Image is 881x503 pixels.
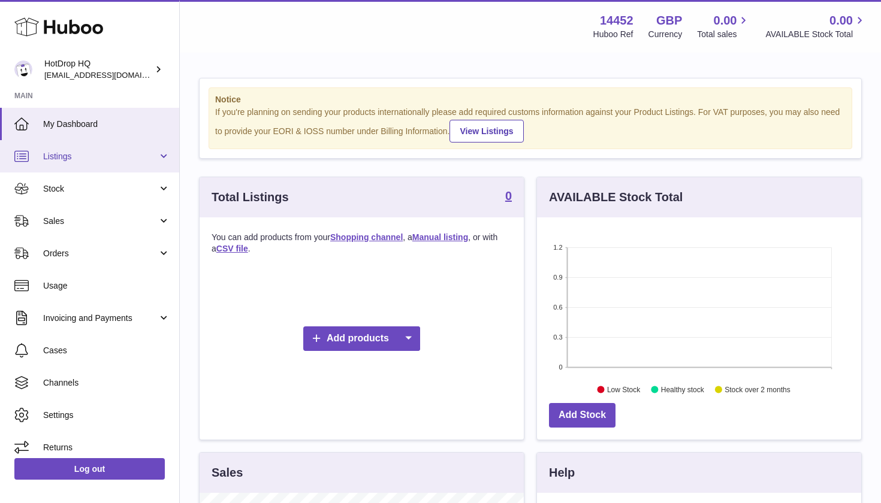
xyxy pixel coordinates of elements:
strong: Notice [215,94,846,105]
div: Huboo Ref [593,29,633,40]
span: Cases [43,345,170,356]
strong: 0 [505,190,512,202]
text: 1.2 [553,244,562,251]
span: 0.00 [714,13,737,29]
a: CSV file [216,244,248,253]
text: 0 [559,363,562,371]
span: AVAILABLE Stock Total [765,29,867,40]
span: Stock [43,183,158,195]
text: Healthy stock [661,385,705,393]
a: Add products [303,326,420,351]
span: Listings [43,151,158,162]
a: 0.00 Total sales [697,13,750,40]
h3: Help [549,465,575,481]
span: Total sales [697,29,750,40]
span: Invoicing and Payments [43,313,158,324]
span: [EMAIL_ADDRESS][DOMAIN_NAME] [44,70,176,80]
text: 0.9 [553,274,562,281]
div: Currency [648,29,683,40]
strong: 14452 [600,13,633,29]
a: Manual listing [412,232,468,242]
text: 0.3 [553,334,562,341]
h3: Total Listings [212,189,289,205]
a: View Listings [449,120,523,143]
span: Orders [43,248,158,259]
a: Log out [14,458,165,480]
text: Stock over 2 months [725,385,790,393]
span: My Dashboard [43,119,170,130]
a: 0.00 AVAILABLE Stock Total [765,13,867,40]
div: If you're planning on sending your products internationally please add required customs informati... [215,107,846,143]
span: Channels [43,377,170,389]
a: Add Stock [549,403,616,428]
span: Usage [43,280,170,292]
h3: AVAILABLE Stock Total [549,189,683,205]
span: Settings [43,410,170,421]
text: 0.6 [553,304,562,311]
span: 0.00 [829,13,853,29]
p: You can add products from your , a , or with a . [212,232,512,254]
img: Abbasrfa22@gmail.com [14,60,32,78]
a: Shopping channel [330,232,403,242]
span: Returns [43,442,170,453]
span: Sales [43,216,158,227]
div: HotDrop HQ [44,58,152,81]
strong: GBP [656,13,682,29]
a: 0 [505,190,512,204]
h3: Sales [212,465,243,481]
text: Low Stock [607,385,641,393]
